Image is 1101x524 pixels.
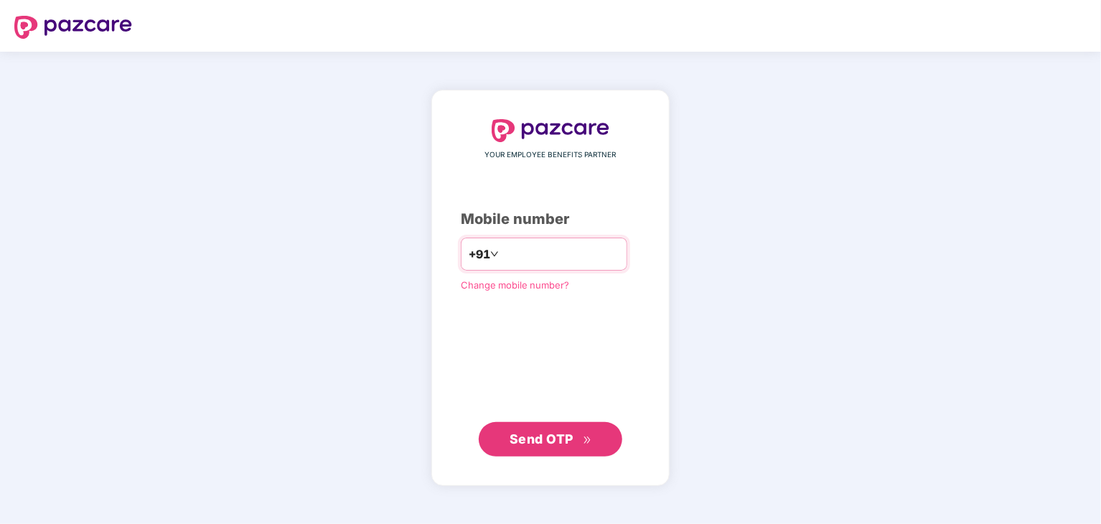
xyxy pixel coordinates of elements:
[461,279,569,291] a: Change mobile number?
[461,208,640,230] div: Mobile number
[583,436,592,445] span: double-right
[490,250,499,258] span: down
[14,16,132,39] img: logo
[479,422,622,457] button: Send OTPdouble-right
[485,149,617,161] span: YOUR EMPLOYEE BENEFITS PARTNER
[469,245,490,263] span: +91
[492,119,609,142] img: logo
[510,431,573,446] span: Send OTP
